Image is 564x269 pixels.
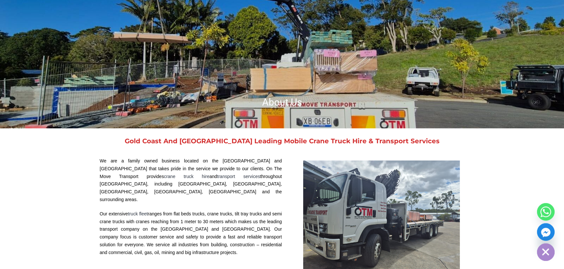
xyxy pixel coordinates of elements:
a: Facebook_Messenger [537,223,555,241]
p: Our extensive ranges from flat beds trucks, crane trucks, tilt tray trucks and semi crane trucks ... [100,210,282,257]
h1: About Us [96,96,468,109]
a: transport services [217,174,260,179]
a: Gold Coast And [GEOGRAPHIC_DATA] Leading Mobile Crane Truck Hire & Transport Services [125,137,440,145]
a: Whatsapp [537,203,555,221]
p: We are a family owned business located on the [GEOGRAPHIC_DATA] and [GEOGRAPHIC_DATA] that takes ... [100,157,282,204]
a: truck fleet [128,211,148,216]
a: crane truck hire [164,174,209,179]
